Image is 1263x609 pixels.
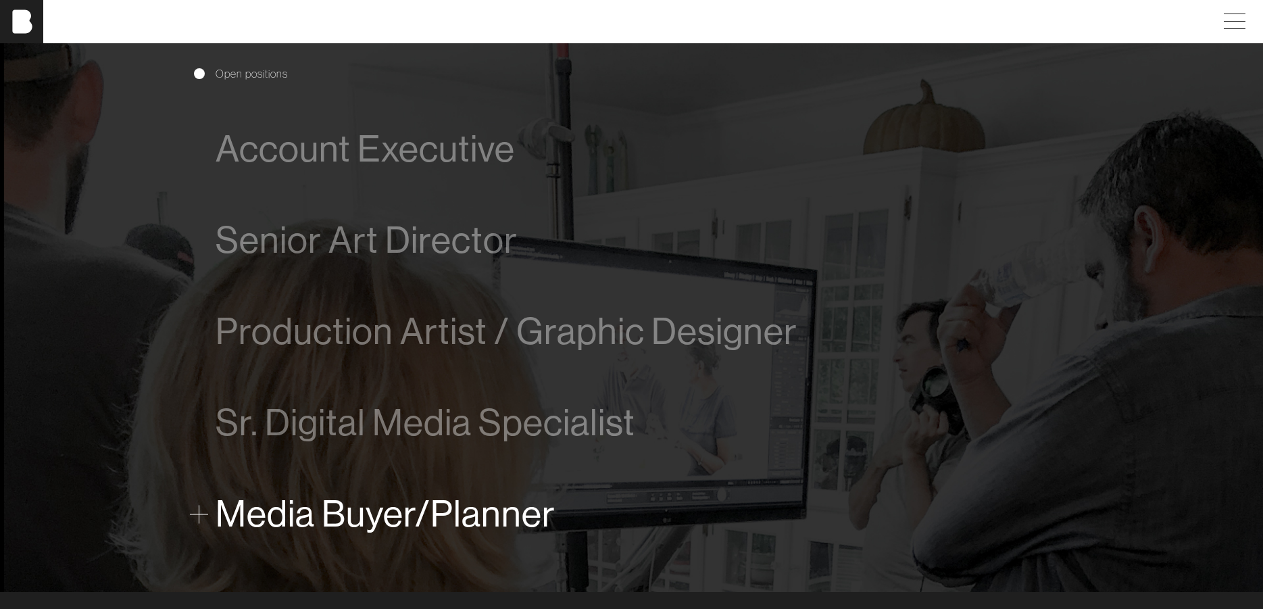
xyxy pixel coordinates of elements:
span: Media Buyer/Planner [216,493,555,535]
span: Sr. Digital Media Specialist [216,402,635,443]
span: Open positions [216,66,288,82]
span: Account Executive [216,128,515,170]
span: Production Artist / Graphic Designer [216,311,797,352]
span: Senior Art Director [216,220,518,261]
